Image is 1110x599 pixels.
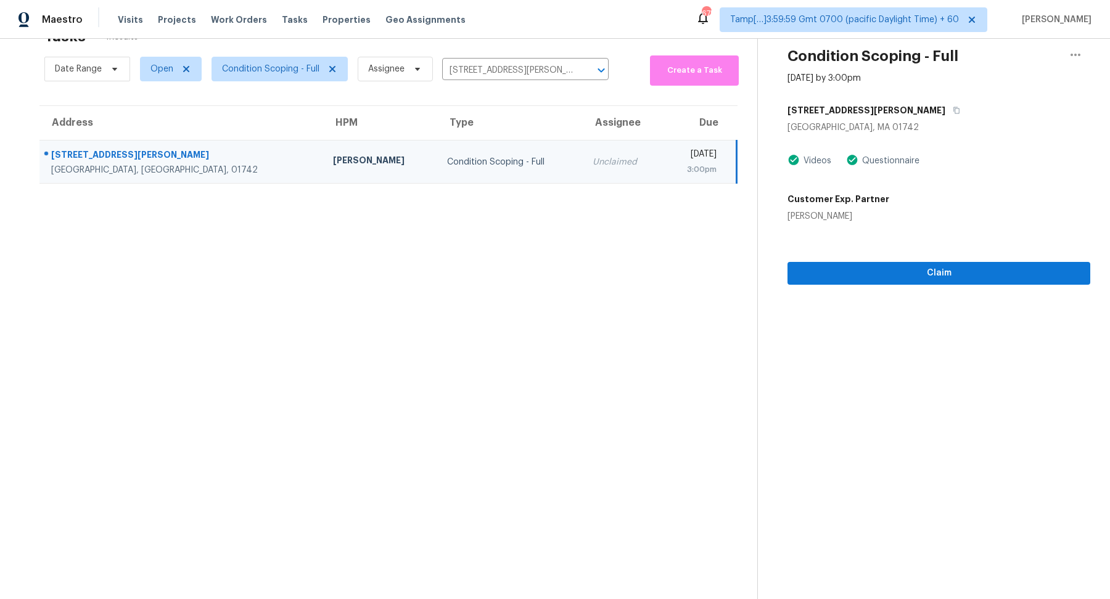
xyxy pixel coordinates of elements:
span: Geo Assignments [385,14,466,26]
th: Address [39,106,323,141]
div: [PERSON_NAME] [333,154,427,169]
div: Videos [800,155,831,167]
div: [GEOGRAPHIC_DATA], [GEOGRAPHIC_DATA], 01742 [51,164,313,176]
button: Create a Task [650,55,739,86]
span: Assignee [368,63,405,75]
span: Tamp[…]3:59:59 Gmt 0700 (pacific Daylight Time) + 60 [730,14,959,26]
th: Assignee [583,106,662,141]
th: Due [662,106,736,141]
span: Visits [118,14,143,26]
span: Condition Scoping - Full [222,63,319,75]
h5: [STREET_ADDRESS][PERSON_NAME] [787,104,945,116]
div: 675 [702,7,710,20]
th: Type [437,106,583,141]
h2: Tasks [44,30,86,43]
span: [PERSON_NAME] [1017,14,1091,26]
span: Tasks [282,15,308,24]
th: HPM [323,106,437,141]
div: Condition Scoping - Full [447,156,573,168]
div: Questionnaire [858,155,919,167]
span: Maestro [42,14,83,26]
div: [PERSON_NAME] [787,210,889,222]
div: 3:00pm [672,163,717,176]
div: [STREET_ADDRESS][PERSON_NAME] [51,149,313,164]
h5: Customer Exp. Partner [787,193,889,205]
button: Open [593,62,610,79]
button: Claim [787,262,1090,285]
span: Claim [797,266,1080,281]
span: Date Range [55,63,102,75]
input: Search by address [442,61,574,80]
span: Create a Task [656,63,733,78]
img: Artifact Present Icon [846,153,858,166]
span: Open [150,63,173,75]
h2: Condition Scoping - Full [787,50,958,62]
div: [DATE] [672,148,717,163]
span: Work Orders [211,14,267,26]
span: Projects [158,14,196,26]
button: Copy Address [945,99,962,121]
div: [DATE] by 3:00pm [787,72,861,84]
div: [GEOGRAPHIC_DATA], MA 01742 [787,121,1090,134]
div: Unclaimed [593,156,652,168]
img: Artifact Present Icon [787,153,800,166]
span: Properties [323,14,371,26]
